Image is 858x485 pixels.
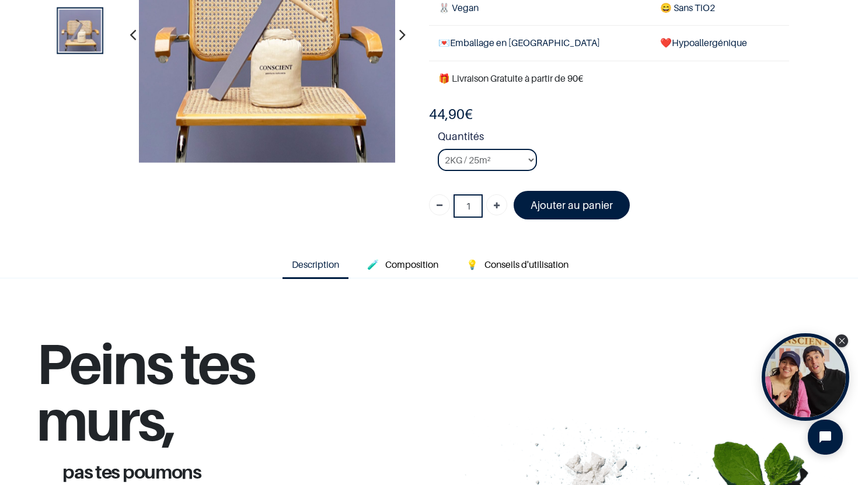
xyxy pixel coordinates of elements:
font: 🎁 Livraison Gratuite à partir de 90€ [438,72,583,84]
strong: Quantités [438,128,789,149]
span: 💌 [438,37,450,48]
span: Composition [385,259,438,270]
span: Description [292,259,339,270]
iframe: Tidio Chat [798,410,853,465]
span: Conseils d'utilisation [484,259,568,270]
div: Tolstoy bubble widget [762,333,849,421]
span: 💡 [466,259,478,270]
a: Ajouter au panier [514,191,630,219]
td: Emballage en [GEOGRAPHIC_DATA] [429,26,651,61]
h1: Peins tes murs, [36,334,393,462]
font: Ajouter au panier [531,199,613,211]
b: € [429,106,473,123]
span: 😄 S [660,2,679,13]
span: 🧪 [367,259,379,270]
div: Open Tolstoy [762,333,849,421]
div: Open Tolstoy widget [762,333,849,421]
div: Close Tolstoy widget [835,334,848,347]
td: ❤️Hypoallergénique [651,26,789,61]
a: Supprimer [429,194,450,215]
h1: pas tes poumons [54,462,375,481]
a: Ajouter [486,194,507,215]
span: 🐰 Vegan [438,2,479,13]
span: 44,90 [429,106,465,123]
img: Product image [60,10,102,52]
